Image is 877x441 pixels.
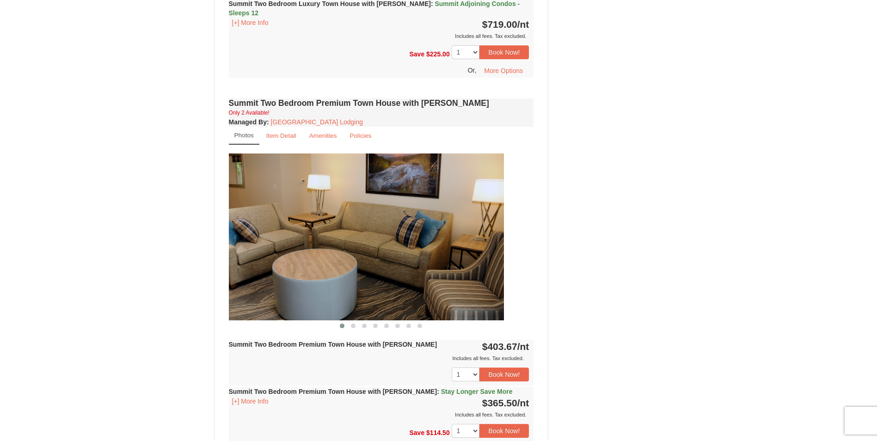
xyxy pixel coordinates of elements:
span: /nt [517,398,529,408]
span: $114.50 [426,429,450,436]
div: Includes all fees. Tax excluded. [229,410,529,419]
span: /nt [517,19,529,30]
span: Stay Longer Save More [441,388,513,395]
h4: Summit Two Bedroom Premium Town House with [PERSON_NAME] [229,98,534,108]
strong: Summit Two Bedroom Premium Town House with [PERSON_NAME] [229,341,437,348]
div: Includes all fees. Tax excluded. [229,354,529,363]
img: 18876286-225-aee846a8.png [199,153,504,320]
small: Only 2 Available! [229,110,270,116]
small: Item Detail [266,132,296,139]
button: Book Now! [479,367,529,381]
a: Photos [229,127,259,145]
span: $719.00 [482,19,517,30]
a: Policies [343,127,377,145]
button: More Options [478,64,529,78]
strong: : [229,118,269,126]
span: Managed By [229,118,267,126]
a: Item Detail [260,127,302,145]
span: Or, [468,67,477,74]
strong: $403.67 [482,341,529,352]
button: [+] More Info [229,396,272,406]
span: : [437,388,439,395]
button: [+] More Info [229,18,272,28]
span: /nt [517,341,529,352]
a: Amenities [303,127,343,145]
small: Amenities [309,132,337,139]
span: $225.00 [426,50,450,57]
button: Book Now! [479,424,529,438]
a: [GEOGRAPHIC_DATA] Lodging [271,118,363,126]
span: Save [409,50,424,57]
span: Save [409,429,424,436]
small: Policies [350,132,371,139]
button: Book Now! [479,45,529,59]
div: Includes all fees. Tax excluded. [229,31,529,41]
span: $365.50 [482,398,517,408]
strong: Summit Two Bedroom Premium Town House with [PERSON_NAME] [229,388,513,395]
small: Photos [234,132,254,139]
